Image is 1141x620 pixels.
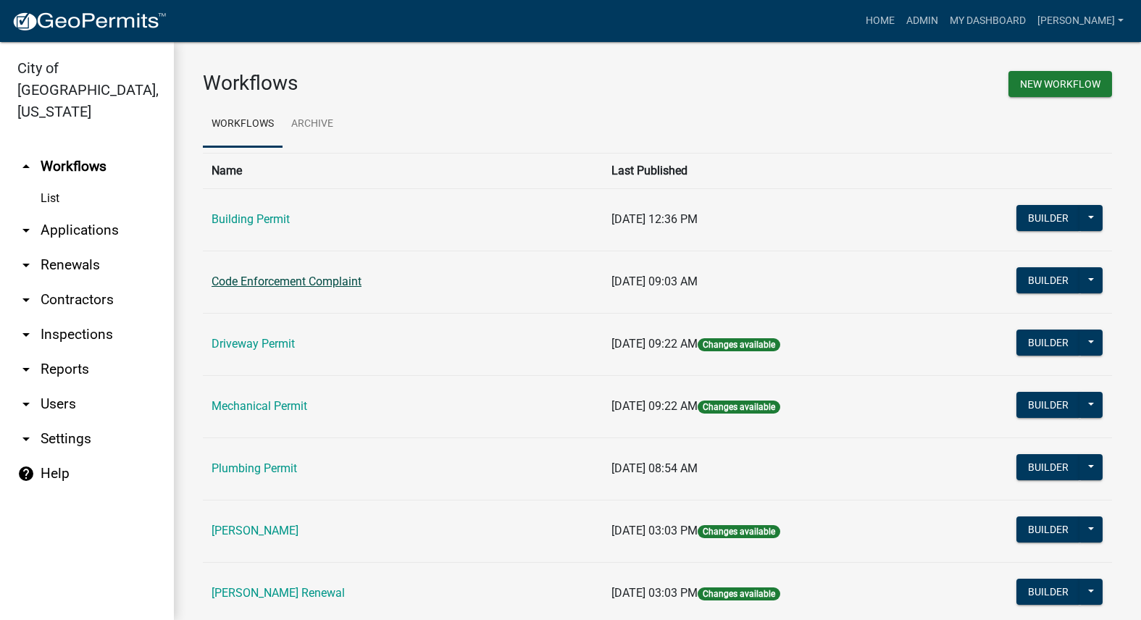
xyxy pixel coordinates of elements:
span: [DATE] 12:36 PM [611,212,698,226]
i: arrow_drop_down [17,222,35,239]
th: Name [203,153,603,188]
a: Workflows [203,101,283,148]
span: Changes available [698,338,780,351]
span: [DATE] 03:03 PM [611,524,698,537]
i: arrow_drop_up [17,158,35,175]
a: Building Permit [212,212,290,226]
button: Builder [1016,205,1080,231]
span: Changes available [698,587,780,600]
i: arrow_drop_down [17,395,35,413]
a: My Dashboard [944,7,1032,35]
a: [PERSON_NAME] Renewal [212,586,345,600]
button: Builder [1016,392,1080,418]
a: Code Enforcement Complaint [212,275,361,288]
a: [PERSON_NAME] [1032,7,1129,35]
span: Changes available [698,525,780,538]
a: Archive [283,101,342,148]
th: Last Published [603,153,929,188]
i: help [17,465,35,482]
span: [DATE] 03:03 PM [611,586,698,600]
i: arrow_drop_down [17,361,35,378]
span: [DATE] 09:03 AM [611,275,698,288]
a: Mechanical Permit [212,399,307,413]
i: arrow_drop_down [17,291,35,309]
a: Home [860,7,900,35]
a: [PERSON_NAME] [212,524,298,537]
button: Builder [1016,579,1080,605]
button: New Workflow [1008,71,1112,97]
button: Builder [1016,330,1080,356]
span: [DATE] 09:22 AM [611,399,698,413]
a: Driveway Permit [212,337,295,351]
h3: Workflows [203,71,647,96]
span: Changes available [698,401,780,414]
i: arrow_drop_down [17,430,35,448]
button: Builder [1016,454,1080,480]
a: Admin [900,7,944,35]
i: arrow_drop_down [17,326,35,343]
span: [DATE] 09:22 AM [611,337,698,351]
button: Builder [1016,516,1080,542]
a: Plumbing Permit [212,461,297,475]
span: [DATE] 08:54 AM [611,461,698,475]
button: Builder [1016,267,1080,293]
i: arrow_drop_down [17,256,35,274]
